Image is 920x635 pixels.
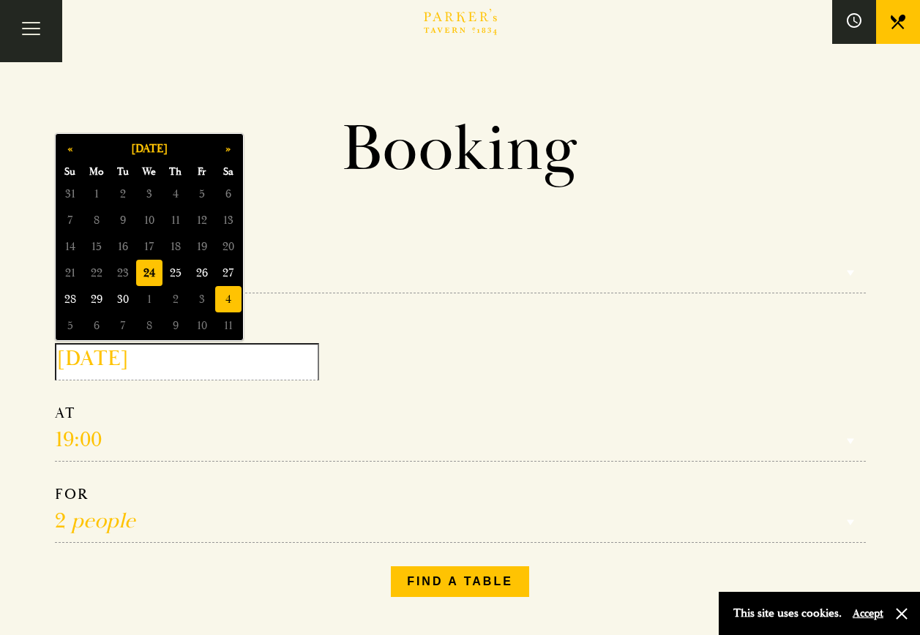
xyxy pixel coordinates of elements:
[43,110,878,189] h1: Booking
[162,233,189,260] span: 18
[83,312,110,339] span: 6
[110,181,136,207] span: 2
[57,233,83,260] span: 14
[136,181,162,207] span: 3
[189,260,215,286] span: 26
[189,233,215,260] span: 19
[853,606,883,620] button: Accept
[83,135,215,162] button: [DATE]
[162,312,189,339] span: 9
[162,286,189,312] span: 2
[189,181,215,207] span: 5
[215,312,242,339] span: 11
[57,207,83,233] span: 7
[57,163,83,181] span: Su
[83,260,110,286] span: 22
[162,207,189,233] span: 11
[57,286,83,312] span: 28
[894,606,909,621] button: Close and accept
[83,233,110,260] span: 15
[110,260,136,286] span: 23
[215,260,242,286] span: 27
[215,233,242,260] span: 20
[83,181,110,207] span: 1
[162,163,189,181] span: Th
[110,286,136,312] span: 30
[162,260,189,286] span: 25
[57,312,83,339] span: 5
[733,603,842,624] p: This site uses cookies.
[136,163,162,181] span: We
[215,181,242,207] span: 6
[136,286,162,312] span: 1
[110,163,136,181] span: Tu
[57,260,83,286] span: 21
[215,163,242,181] span: Sa
[83,286,110,312] span: 29
[83,163,110,181] span: Mo
[110,312,136,339] span: 7
[189,286,215,312] span: 3
[162,181,189,207] span: 4
[136,233,162,260] span: 17
[189,163,215,181] span: Fr
[215,286,242,312] span: 4
[189,312,215,339] span: 10
[136,260,162,286] span: 24
[215,135,242,162] button: »
[57,135,83,162] button: «
[391,566,529,597] button: Find a table
[110,233,136,260] span: 16
[189,207,215,233] span: 12
[57,181,83,207] span: 31
[215,207,242,233] span: 13
[136,207,162,233] span: 10
[110,207,136,233] span: 9
[83,207,110,233] span: 8
[136,312,162,339] span: 8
